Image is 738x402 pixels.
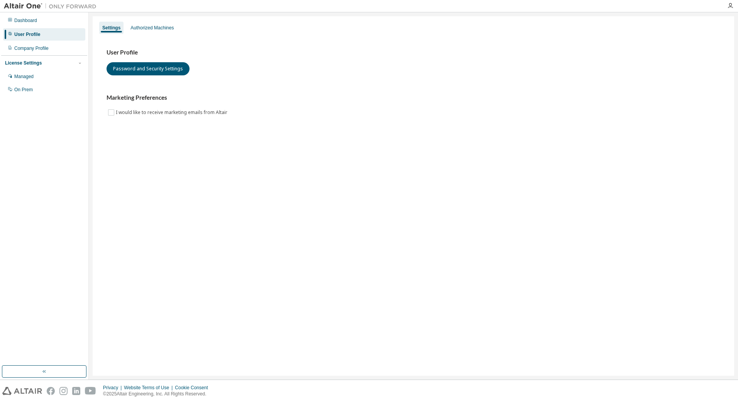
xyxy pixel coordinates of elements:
p: © 2025 Altair Engineering, Inc. All Rights Reserved. [103,391,213,397]
img: linkedin.svg [72,387,80,395]
div: License Settings [5,60,42,66]
div: Cookie Consent [175,385,212,391]
div: On Prem [14,87,33,93]
div: Dashboard [14,17,37,24]
div: User Profile [14,31,40,37]
h3: User Profile [107,49,720,56]
img: instagram.svg [59,387,68,395]
button: Password and Security Settings [107,62,190,75]
div: Company Profile [14,45,49,51]
img: youtube.svg [85,387,96,395]
div: Privacy [103,385,124,391]
img: altair_logo.svg [2,387,42,395]
h3: Marketing Preferences [107,94,720,102]
img: Altair One [4,2,100,10]
div: Managed [14,73,34,80]
label: I would like to receive marketing emails from Altair [116,108,229,117]
div: Settings [102,25,120,31]
div: Website Terms of Use [124,385,175,391]
div: Authorized Machines [130,25,174,31]
img: facebook.svg [47,387,55,395]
